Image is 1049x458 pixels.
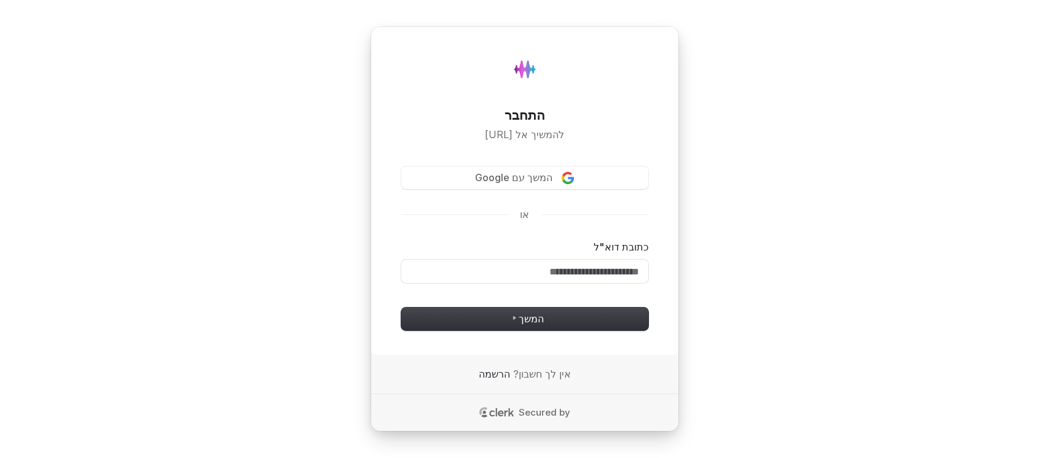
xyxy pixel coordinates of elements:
label: כתובת דוא"ל [594,240,648,254]
a: Clerk logo [479,407,516,418]
span: המשך עם Google [475,171,552,185]
p: להמשיך אל [URL] [401,128,648,142]
button: המשך [401,308,648,331]
span: המשך [505,312,544,326]
img: Hydee.ai [506,51,543,88]
button: Sign in with Googleהמשך עם Google [401,166,648,190]
img: Sign in with Google [562,172,574,184]
p: Secured by [519,406,570,419]
a: הרשמה [479,367,510,381]
p: או [520,208,529,222]
h1: התחבר [401,106,648,125]
span: אין לך חשבון? [513,367,571,381]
